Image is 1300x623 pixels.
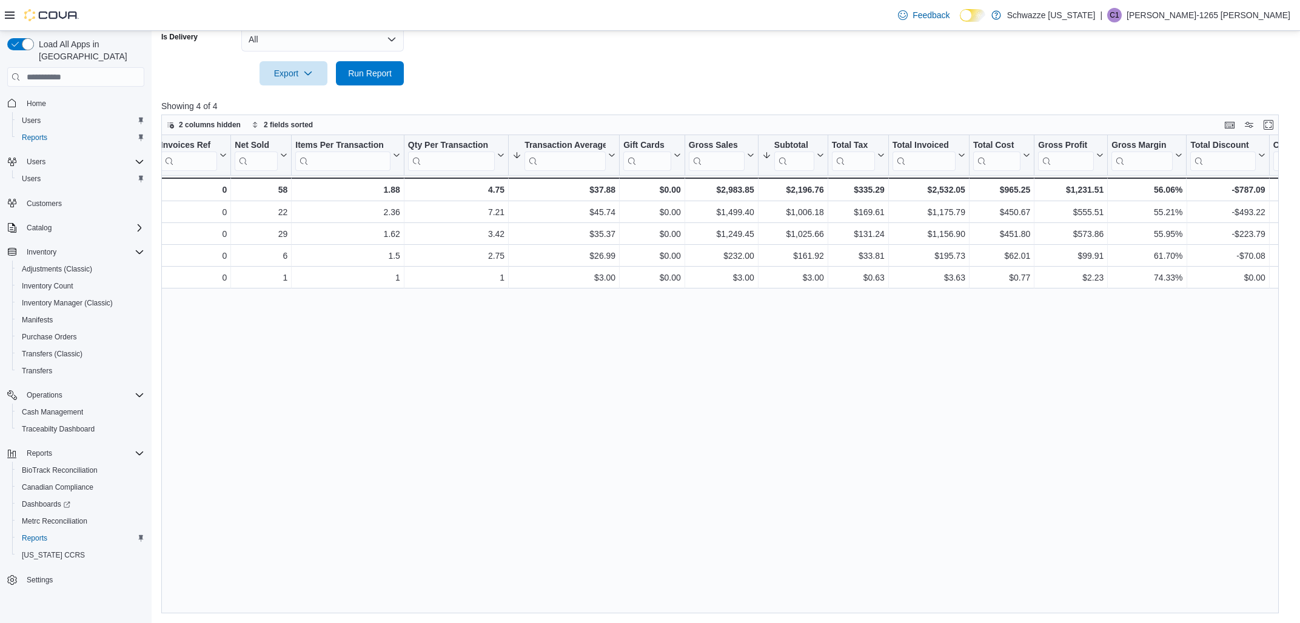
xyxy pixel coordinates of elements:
a: Metrc Reconciliation [17,514,92,528]
button: Export [260,61,327,85]
span: Settings [22,572,144,587]
button: Settings [2,571,149,588]
span: Customers [22,196,144,211]
button: [US_STATE] CCRS [12,547,149,564]
span: Transfers [22,366,52,376]
p: Schwazze [US_STATE] [1007,8,1096,22]
div: -$787.09 [1190,182,1265,197]
img: Cova [24,9,79,21]
a: Reports [17,531,52,545]
span: Feedback [913,9,950,21]
div: 58 [235,182,287,197]
button: Traceabilty Dashboard [12,421,149,438]
div: 0 [161,182,227,197]
span: Dashboards [17,497,144,511]
span: 2 fields sorted [264,120,313,130]
span: Reports [17,531,144,545]
a: Feedback [893,3,954,27]
span: Cash Management [17,405,144,419]
div: $37.88 [512,182,615,197]
a: Adjustments (Classic) [17,262,97,276]
button: Adjustments (Classic) [12,261,149,278]
span: Inventory Manager (Classic) [17,296,144,310]
div: Cassandra-1265 Gonzales [1107,8,1122,22]
button: Run Report [336,61,404,85]
a: Canadian Compliance [17,480,98,495]
button: Canadian Compliance [12,479,149,496]
button: Users [2,153,149,170]
span: Load All Apps in [GEOGRAPHIC_DATA] [34,38,144,62]
span: Reports [27,448,52,458]
label: Is Delivery [161,32,198,42]
span: Transfers [17,364,144,378]
span: Washington CCRS [17,548,144,562]
span: Transfers (Classic) [22,349,82,359]
a: Inventory Manager (Classic) [17,296,118,310]
p: [PERSON_NAME]-1265 [PERSON_NAME] [1127,8,1290,22]
button: Catalog [22,221,56,235]
span: Inventory Count [17,279,144,293]
span: Adjustments (Classic) [17,262,144,276]
a: Home [22,96,51,111]
span: Users [22,174,41,184]
span: Inventory Manager (Classic) [22,298,113,308]
a: [US_STATE] CCRS [17,548,90,562]
span: Inventory [22,245,144,259]
button: Enter fullscreen [1261,118,1276,132]
button: Operations [2,387,149,404]
span: Users [22,155,144,169]
span: Adjustments (Classic) [22,264,92,274]
button: Transfers (Classic) [12,345,149,362]
span: Metrc Reconciliation [17,514,144,528]
button: Inventory [2,244,149,261]
a: Traceabilty Dashboard [17,422,99,436]
button: Reports [12,530,149,547]
div: 56.06% [1111,182,1182,197]
a: Inventory Count [17,279,78,293]
span: Canadian Compliance [22,482,93,492]
span: C1 [1110,8,1119,22]
span: Export [267,61,320,85]
a: Cash Management [17,405,88,419]
div: $335.29 [832,182,885,197]
div: $2,196.76 [762,182,824,197]
button: Display options [1242,118,1256,132]
div: $2,532.05 [893,182,965,197]
span: Settings [27,575,53,585]
button: Users [22,155,50,169]
nav: Complex example [7,89,144,620]
span: Reports [22,446,144,461]
span: Users [22,116,41,125]
button: Cash Management [12,404,149,421]
button: Manifests [12,311,149,328]
span: Reports [22,533,47,543]
div: $965.25 [973,182,1030,197]
button: Inventory Count [12,278,149,295]
span: Purchase Orders [17,330,144,344]
span: Reports [22,133,47,142]
a: Transfers [17,364,57,378]
span: Home [22,95,144,110]
span: Reports [17,130,144,145]
button: 2 columns hidden [162,118,246,132]
span: BioTrack Reconciliation [22,465,98,475]
a: Settings [22,573,58,587]
span: Operations [27,390,62,400]
div: $1,231.51 [1038,182,1104,197]
span: Inventory [27,247,56,257]
a: Purchase Orders [17,330,82,344]
span: Dashboards [22,499,70,509]
span: 2 columns hidden [179,120,241,130]
span: Purchase Orders [22,332,77,342]
button: Catalog [2,219,149,236]
span: Operations [22,388,144,402]
div: $2,983.85 [689,182,754,197]
span: Users [17,113,144,128]
button: Metrc Reconciliation [12,513,149,530]
span: Run Report [348,67,392,79]
span: Users [27,157,45,167]
a: Users [17,172,45,186]
a: Dashboards [17,497,75,511]
button: Reports [2,445,149,462]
